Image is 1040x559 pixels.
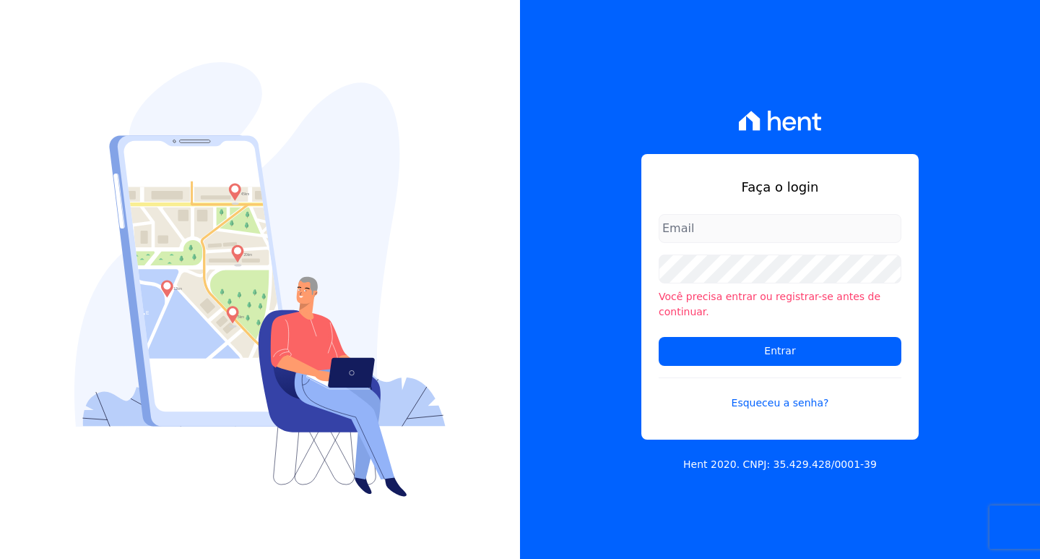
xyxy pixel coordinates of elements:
input: Entrar [659,337,901,366]
p: Hent 2020. CNPJ: 35.429.428/0001-39 [683,457,877,472]
img: Login [74,62,446,497]
li: Você precisa entrar ou registrar-se antes de continuar. [659,289,901,320]
h1: Faça o login [659,177,901,197]
input: Email [659,214,901,243]
a: Esqueceu a senha? [659,377,901,411]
